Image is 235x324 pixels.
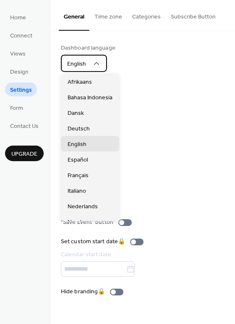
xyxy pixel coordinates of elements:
span: English [67,58,86,70]
a: Contact Us [5,119,44,133]
span: Design [10,68,29,77]
div: Dashboard language [61,44,115,53]
span: Connect [10,32,32,40]
span: Home [10,13,26,22]
span: Upgrade [11,150,37,159]
span: Bahasa Indonesia [68,93,112,102]
span: Italiano [68,187,86,196]
span: Norsk [68,218,83,227]
span: Français [68,171,89,180]
a: Design [5,64,34,78]
a: Form [5,101,28,114]
span: Afrikaans [68,78,92,87]
a: Home [5,10,31,24]
a: Settings [5,82,37,96]
span: Views [10,50,26,58]
span: Dansk [68,109,84,118]
button: Upgrade [5,146,44,161]
span: Nederlands [68,202,98,211]
span: Deutsch [68,125,90,133]
div: "Save Event" button [61,218,113,227]
span: Español [68,156,88,165]
span: Settings [10,86,32,95]
span: English [68,140,86,149]
span: Form [10,104,23,113]
a: Views [5,46,31,60]
span: Contact Us [10,122,39,131]
a: Connect [5,28,37,42]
